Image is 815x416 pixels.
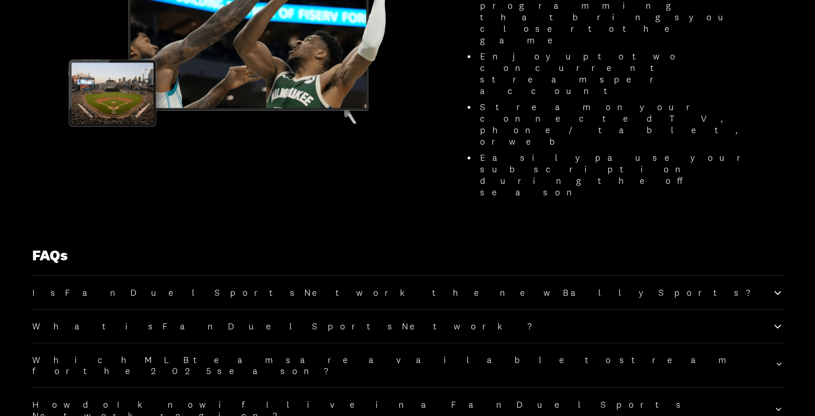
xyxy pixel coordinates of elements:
h2: Is FanDuel Sports Network the new Bally Sports? [32,287,767,298]
li: Stream on your connected TV, phone/tablet, or web [476,101,763,147]
li: Easily pause your subscription during the off season [476,152,763,198]
h2: What is FanDuel Sports Network? [32,321,549,332]
h2: Which MLB teams are available to stream for the 2025 season? [32,354,775,376]
li: Enjoy up to two concurrent streams per account [476,51,763,97]
h1: FAQs [32,247,783,275]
